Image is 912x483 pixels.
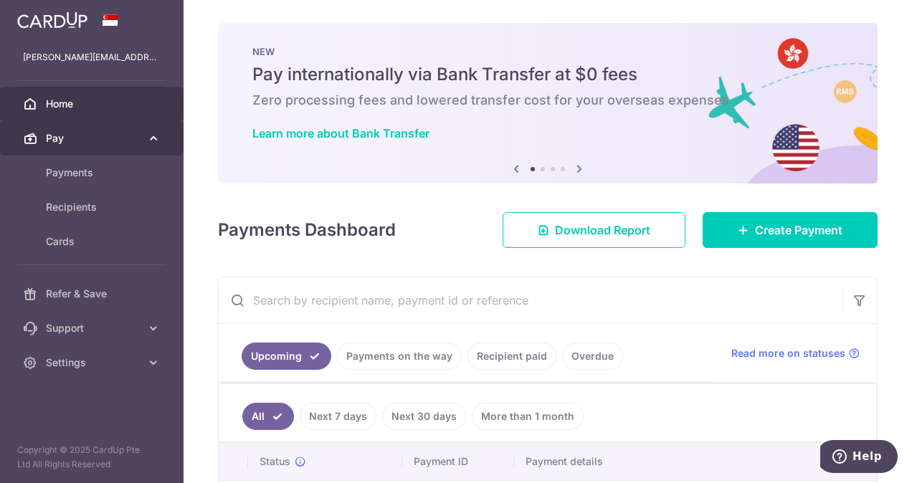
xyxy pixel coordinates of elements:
h5: Pay internationally via Bank Transfer at $0 fees [252,63,843,86]
span: Pay [46,131,141,145]
a: Next 7 days [300,403,376,430]
a: Next 30 days [382,403,466,430]
a: Recipient paid [467,343,556,370]
input: Search by recipient name, payment id or reference [219,277,842,323]
span: Read more on statuses [731,346,845,360]
th: Payment details [514,443,834,480]
a: Payments on the way [337,343,462,370]
span: Home [46,97,141,111]
h4: Payments Dashboard [218,217,396,243]
img: CardUp [17,11,87,29]
a: Read more on statuses [731,346,860,360]
span: Support [46,321,141,335]
span: Recipients [46,200,141,214]
span: Settings [46,355,141,370]
p: [PERSON_NAME][EMAIL_ADDRESS][DOMAIN_NAME] [23,50,161,64]
th: Payment ID [402,443,514,480]
h6: Zero processing fees and lowered transfer cost for your overseas expenses [252,92,843,109]
a: All [242,403,294,430]
span: Cards [46,234,141,249]
span: Status [260,454,290,469]
span: Refer & Save [46,287,141,301]
img: Bank transfer banner [218,23,878,183]
iframe: Opens a widget where you can find more information [820,440,898,476]
a: Create Payment [703,212,878,248]
p: NEW [252,46,843,57]
a: Learn more about Bank Transfer [252,126,429,140]
a: Upcoming [242,343,331,370]
span: Download Report [555,221,650,239]
a: Download Report [503,212,685,248]
span: Payments [46,166,141,180]
span: Create Payment [755,221,842,239]
a: Overdue [562,343,623,370]
a: More than 1 month [472,403,584,430]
